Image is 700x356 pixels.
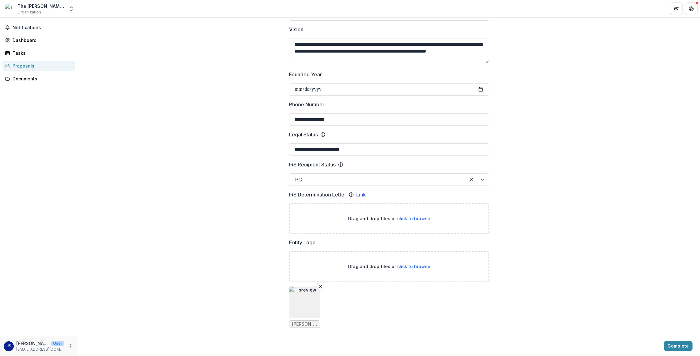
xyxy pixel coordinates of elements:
[397,216,430,221] span: click to browse
[292,322,317,327] span: [PERSON_NAME] logo.png
[2,48,75,58] a: Tasks
[289,101,324,108] p: Phone Number
[685,3,697,15] button: Get Help
[7,344,11,348] div: John Suau
[67,343,74,350] button: More
[17,3,64,9] div: The [PERSON_NAME] Center for Baltimore History and Architecture
[289,161,336,168] p: IRS Recipient Status
[12,63,70,69] div: Proposals
[466,175,476,185] div: Clear selected options
[289,71,322,78] p: Founded Year
[12,25,73,30] span: Notifications
[2,74,75,84] a: Documents
[356,191,366,198] a: Link
[289,239,316,246] p: Entity Logo
[12,50,70,56] div: Tasks
[2,35,75,45] a: Dashboard
[12,75,70,82] div: Documents
[16,340,49,347] p: [PERSON_NAME]
[2,61,75,71] a: Proposals
[348,215,430,222] p: Drag and drop files or
[51,341,64,346] p: User
[67,3,76,15] button: Open entity switcher
[289,131,318,138] p: Legal Status
[5,4,15,14] img: The Peale Center for Baltimore History and Architecture
[16,347,64,352] p: [EMAIL_ADDRESS][DOMAIN_NAME]
[289,287,320,328] div: Remove Filepreview[PERSON_NAME] logo.png
[317,283,324,290] button: Remove File
[17,9,41,15] span: Organization
[664,341,692,351] button: Complete
[397,264,430,269] span: click to browse
[289,191,346,198] p: IRS Determination Letter
[670,3,682,15] button: Partners
[289,26,303,33] p: Vision
[12,37,70,43] div: Dashboard
[348,263,430,270] p: Drag and drop files or
[2,23,75,33] button: Notifications
[289,287,320,318] img: preview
